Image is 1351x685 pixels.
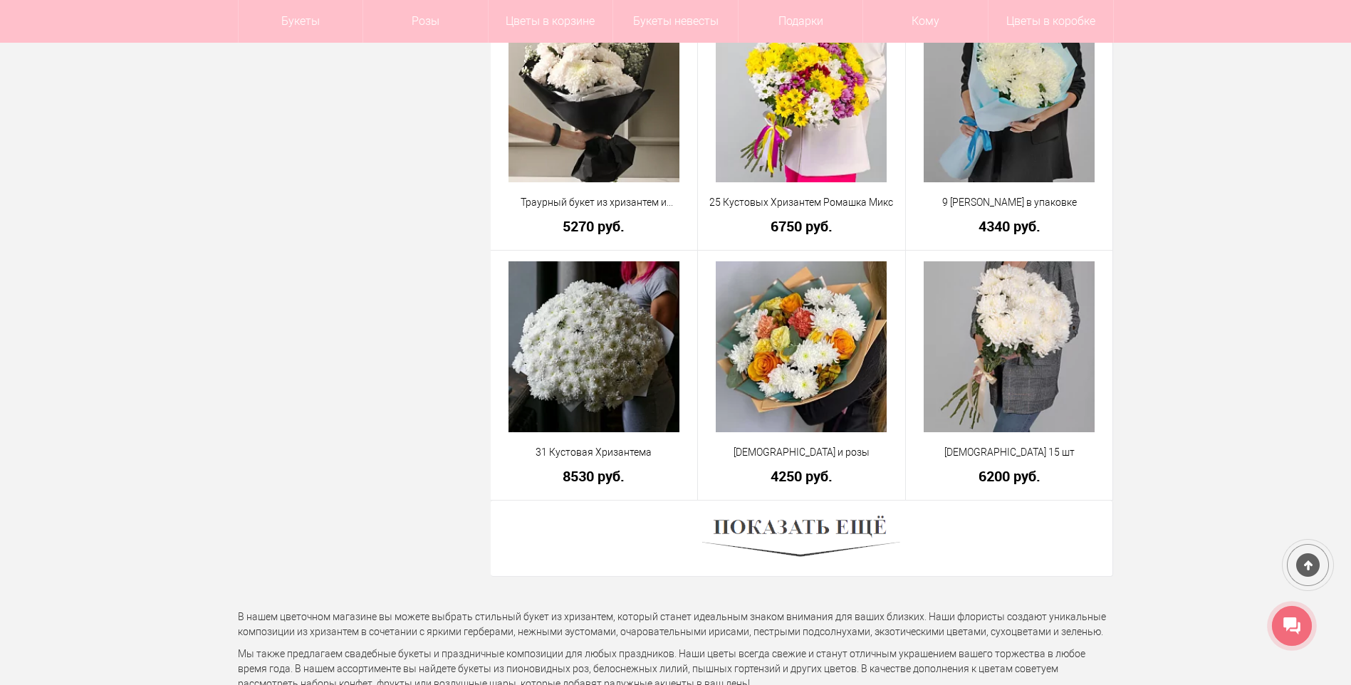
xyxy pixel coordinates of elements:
[238,610,1114,639] p: В нашем цветочном магазине вы можете выбрать стильный букет из хризантем, который станет идеальны...
[508,11,679,182] img: Траурный букет из хризантем и гипсофилы
[915,445,1104,460] a: [DEMOGRAPHIC_DATA] 15 шт
[707,195,896,210] a: 25 Кустовых Хризантем Ромашка Микс
[500,445,689,460] a: 31 Кустовая Хризантема
[716,11,887,182] img: 25 Кустовых Хризантем Ромашка Микс
[915,219,1104,234] a: 4340 руб.
[500,195,689,210] a: Траурный букет из хризантем и гипсофилы
[500,469,689,483] a: 8530 руб.
[702,532,900,543] a: Показать ещё
[707,445,896,460] a: [DEMOGRAPHIC_DATA] и розы
[707,219,896,234] a: 6750 руб.
[915,195,1104,210] a: 9 [PERSON_NAME] в упаковке
[508,261,679,432] img: 31 Кустовая Хризантема
[915,469,1104,483] a: 6200 руб.
[716,261,887,432] img: Хризантемы и розы
[707,469,896,483] a: 4250 руб.
[702,511,900,565] img: Показать ещё
[924,261,1095,432] img: Хризантемы 15 шт
[500,219,689,234] a: 5270 руб.
[924,11,1095,182] img: 9 Хризантем Антонов в упаковке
